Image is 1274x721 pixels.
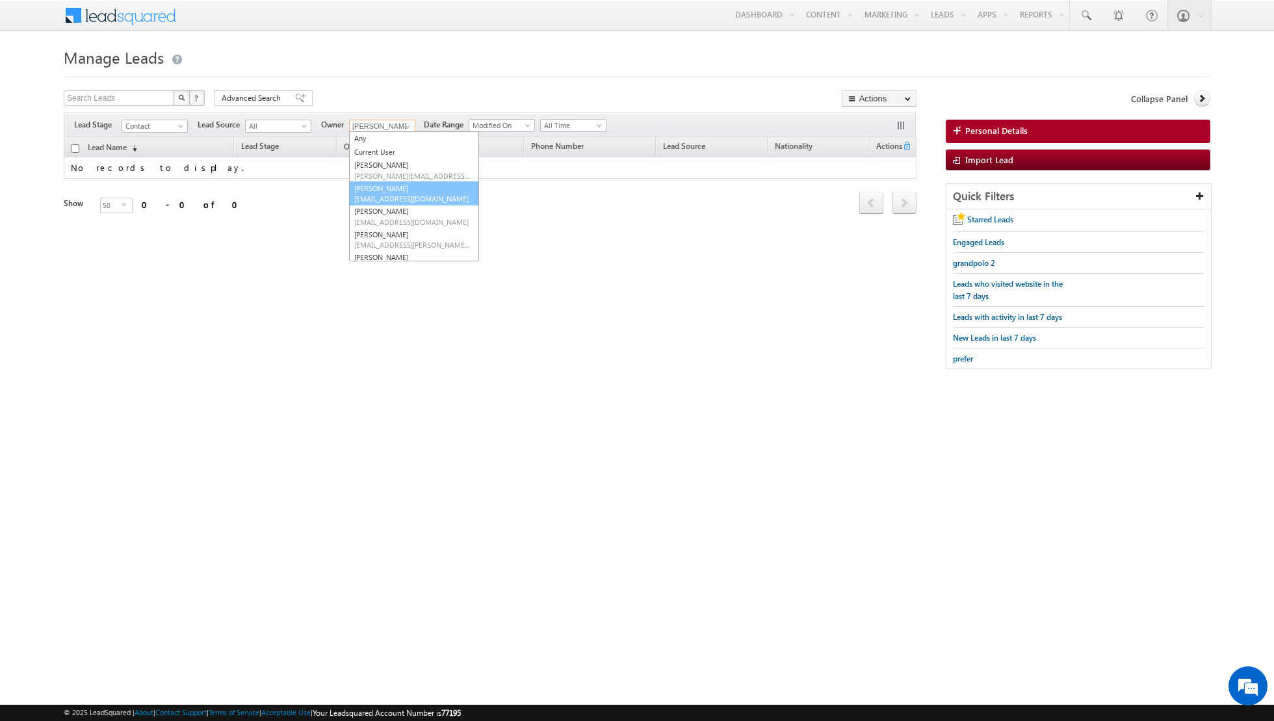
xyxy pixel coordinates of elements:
[892,193,916,214] a: next
[261,708,311,716] a: Acceptable Use
[953,258,995,268] span: grandpolo 2
[354,240,471,250] span: [EMAIL_ADDRESS][PERSON_NAME][DOMAIN_NAME]
[525,139,590,156] a: Phone Number
[859,192,883,214] span: prev
[22,68,55,85] img: d_60004797649_company_0_60004797649
[350,146,478,159] a: Current User
[531,141,584,151] span: Phone Number
[469,120,531,131] span: Modified On
[469,119,535,132] a: Modified On
[344,142,367,151] span: Owner
[871,139,902,156] span: Actions
[892,192,916,214] span: next
[189,90,205,106] button: ?
[177,400,236,418] em: Start Chat
[64,707,461,719] span: © 2025 LeadSquared | | | | |
[71,144,79,153] input: Check all records
[122,120,188,133] a: Contact
[155,708,207,716] a: Contact Support
[656,139,712,156] a: Lead Source
[354,171,471,181] span: [PERSON_NAME][EMAIL_ADDRESS][DOMAIN_NAME]
[222,92,285,104] span: Advanced Search
[540,119,606,132] a: All Time
[424,119,469,131] span: Date Range
[953,312,1062,322] span: Leads with activity in last 7 days
[122,120,184,132] span: Contact
[127,143,137,153] span: (sorted descending)
[194,92,200,103] span: ?
[135,708,153,716] a: About
[967,215,1013,224] span: Starred Leads
[64,157,916,179] td: No records to display.
[321,119,349,131] span: Owner
[17,120,237,390] textarea: Type your message and hit 'Enter'
[68,68,218,85] div: Chat with us now
[64,47,164,68] span: Manage Leads
[398,120,414,133] a: Show All Items
[354,217,471,227] span: [EMAIL_ADDRESS][DOMAIN_NAME]
[842,90,916,107] button: Actions
[178,94,185,101] img: Search
[965,125,1028,137] span: Personal Details
[101,198,122,213] span: 50
[81,140,144,157] a: Lead Name(sorted descending)
[541,120,603,131] span: All Time
[350,132,478,146] a: Any
[354,194,471,203] span: [EMAIL_ADDRESS][DOMAIN_NAME]
[441,708,461,718] span: 77195
[946,120,1210,143] a: Personal Details
[245,120,311,133] a: All
[235,139,285,156] a: Lead Stage
[209,708,259,716] a: Terms of Service
[946,184,1211,209] div: Quick Filters
[313,708,461,718] span: Your Leadsquared Account Number is
[350,205,478,228] a: [PERSON_NAME]
[350,251,478,274] a: [PERSON_NAME]
[122,202,132,207] span: select
[246,120,307,132] span: All
[64,198,90,209] div: Show
[349,120,415,133] input: Type to Search
[350,159,478,182] a: [PERSON_NAME]
[74,119,122,131] span: Lead Stage
[953,333,1036,343] span: New Leads in last 7 days
[241,141,279,151] span: Lead Stage
[349,181,479,206] a: [PERSON_NAME]
[953,279,1063,301] span: Leads who visited website in the last 7 days
[965,154,1013,165] span: Import Lead
[768,139,819,156] a: Nationality
[663,141,705,151] span: Lead Source
[1131,93,1188,105] span: Collapse Panel
[859,193,883,214] a: prev
[953,354,973,363] span: prefer
[350,228,478,252] a: [PERSON_NAME]
[953,237,1004,247] span: Engaged Leads
[142,197,246,212] div: 0 - 0 of 0
[213,7,244,38] div: Minimize live chat window
[198,119,245,131] span: Lead Source
[775,141,812,151] span: Nationality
